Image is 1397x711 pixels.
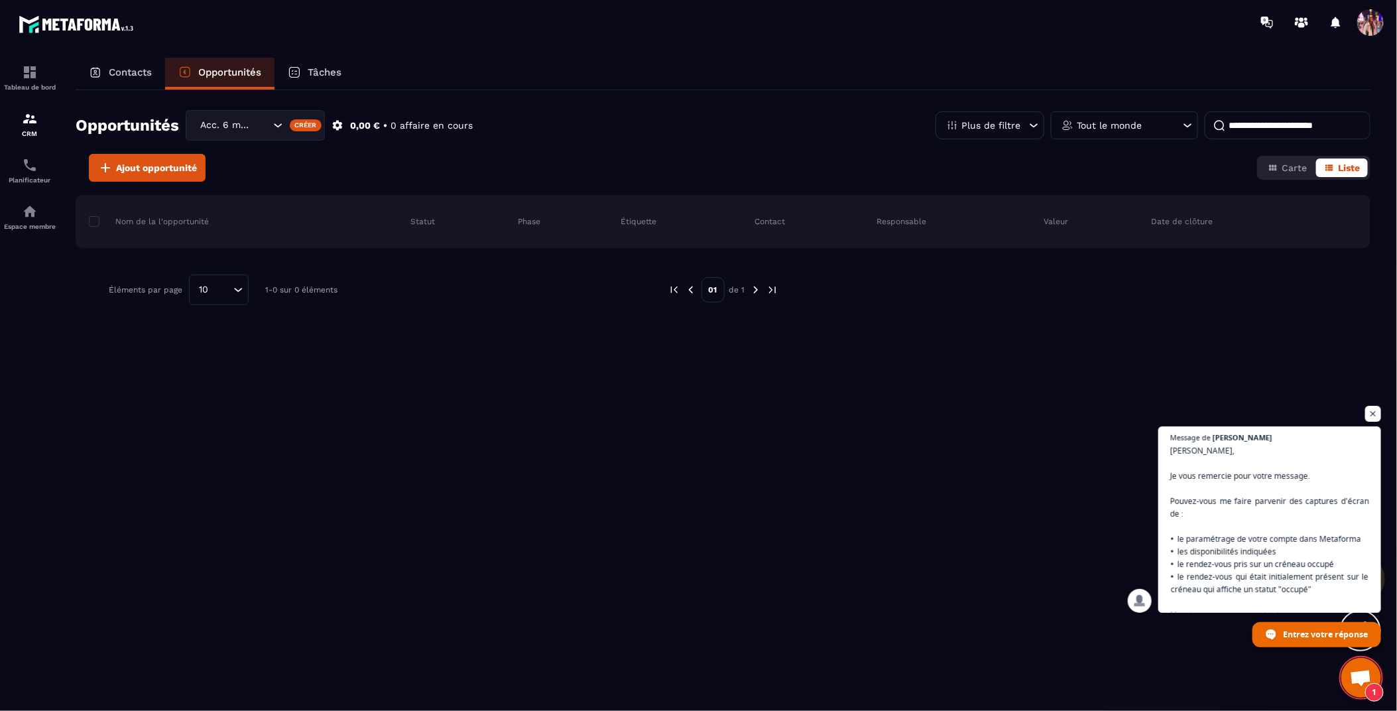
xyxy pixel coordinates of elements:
p: Planificateur [3,176,56,184]
img: automations [22,204,38,220]
p: • [383,119,387,132]
p: Contacts [109,66,152,78]
a: automationsautomationsEspace membre [3,194,56,240]
span: 1 [1365,683,1384,702]
span: Carte [1282,162,1307,173]
img: next [766,284,778,296]
span: 10 [194,283,213,297]
p: Opportunités [198,66,261,78]
p: Phase [518,216,540,227]
span: Liste [1338,162,1360,173]
div: Créer [290,119,322,131]
p: Statut [410,216,435,227]
p: Tableau de bord [3,84,56,91]
p: Tout le monde [1077,121,1142,130]
input: Search for option [213,283,230,297]
a: Contacts [76,58,165,90]
p: 01 [701,277,725,302]
div: Search for option [189,275,249,305]
p: Éléments par page [109,285,182,294]
span: Acc. 6 mois - 3 appels [198,118,257,133]
img: formation [22,64,38,80]
p: CRM [3,130,56,137]
div: Ouvrir le chat [1341,658,1381,698]
p: Espace membre [3,223,56,230]
p: 0 affaire en cours [391,119,473,132]
a: formationformationTableau de bord [3,54,56,101]
a: Opportunités [165,58,274,90]
p: Contact [755,216,785,227]
span: Message de [1170,434,1211,441]
span: [PERSON_NAME], Je vous remercie pour votre message. Pouvez-vous me faire parvenir des captures d'... [1170,444,1369,659]
h2: Opportunités [76,112,179,139]
p: Nom de la l'opportunité [89,216,209,227]
p: Responsable [877,216,926,227]
img: next [750,284,762,296]
span: Entrez votre réponse [1283,623,1368,646]
img: logo [19,12,138,36]
button: Ajout opportunité [89,154,206,182]
p: de 1 [729,285,745,295]
input: Search for option [257,118,270,133]
a: Tâches [274,58,355,90]
img: prev [668,284,680,296]
p: 0,00 € [350,119,380,132]
img: scheduler [22,157,38,173]
p: 1-0 sur 0 éléments [265,285,337,294]
a: schedulerschedulerPlanificateur [3,147,56,194]
p: Étiquette [621,216,656,227]
img: prev [685,284,697,296]
p: Valeur [1044,216,1069,227]
p: Date de clôture [1152,216,1213,227]
div: Search for option [186,110,325,141]
span: Ajout opportunité [116,161,197,174]
span: [PERSON_NAME] [1213,434,1272,441]
p: Tâches [308,66,341,78]
a: formationformationCRM [3,101,56,147]
p: Plus de filtre [961,121,1020,130]
button: Carte [1260,159,1315,177]
img: formation [22,111,38,127]
button: Liste [1316,159,1368,177]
